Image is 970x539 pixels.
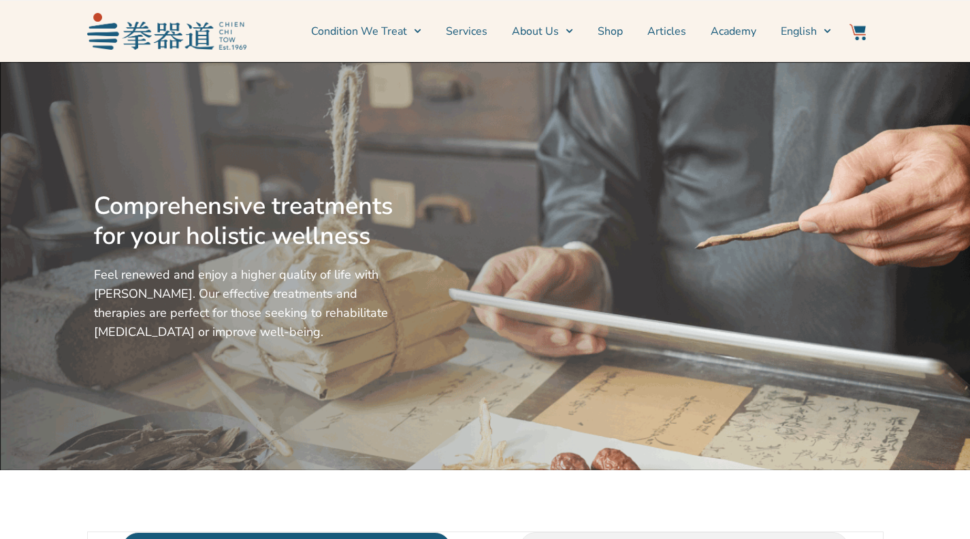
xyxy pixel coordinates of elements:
a: Articles [647,14,686,48]
a: Services [446,14,487,48]
a: Academy [711,14,756,48]
nav: Menu [253,14,832,48]
h2: Comprehensive treatments for your holistic wellness [94,191,399,251]
a: Condition We Treat [311,14,421,48]
a: About Us [512,14,573,48]
span: English [781,23,817,40]
p: Feel renewed and enjoy a higher quality of life with [PERSON_NAME]. Our effective treatments and ... [94,265,399,341]
a: Switch to English [781,14,831,48]
a: Shop [598,14,623,48]
img: Website Icon-03 [850,24,866,40]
